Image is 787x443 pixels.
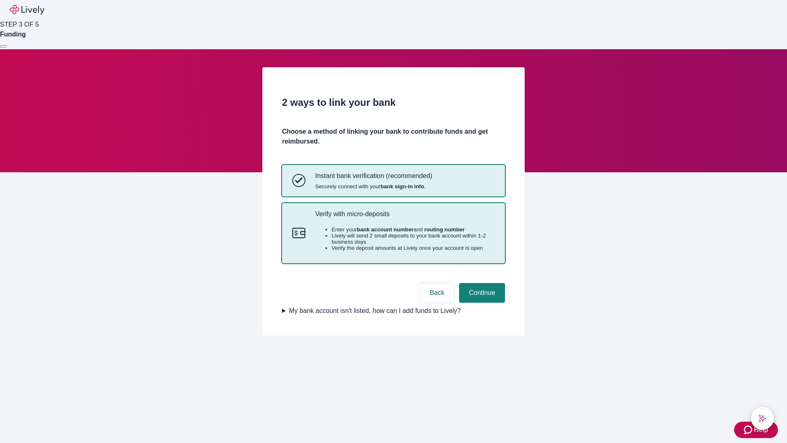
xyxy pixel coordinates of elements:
[282,127,505,146] h4: Choose a method of linking your bank to contribute funds and get reimbursed.
[282,306,505,316] summary: My bank account isn't listed, how can I add funds to Lively?
[734,422,778,438] button: Zendesk support iconHelp
[315,183,432,190] span: Securely connect with your .
[332,245,495,251] li: Verify the deposit amounts at Lively once your account is open
[751,407,774,430] button: chat
[282,165,505,196] button: Instant bank verificationInstant bank verification (recommended)Securely connect with yourbank si...
[315,172,432,180] p: Instant bank verification (recommended)
[744,425,754,435] svg: Zendesk support icon
[292,226,305,240] svg: Micro-deposits
[357,226,414,233] strong: bank account number
[282,203,505,263] button: Micro-depositsVerify with micro-depositsEnter yourbank account numberand routing numberLively wil...
[315,210,495,218] p: Verify with micro-deposits
[424,226,464,233] strong: routing number
[758,414,767,422] svg: Lively AI Assistant
[282,95,505,110] h2: 2 ways to link your bank
[332,226,495,233] li: Enter your and
[754,425,768,435] span: Help
[292,174,305,187] svg: Instant bank verification
[332,233,495,245] li: Lively will send 2 small deposits to your bank account within 1-2 business days
[10,5,44,15] img: Lively
[420,283,454,303] button: Back
[380,183,424,190] strong: bank sign-in info
[459,283,505,303] button: Continue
